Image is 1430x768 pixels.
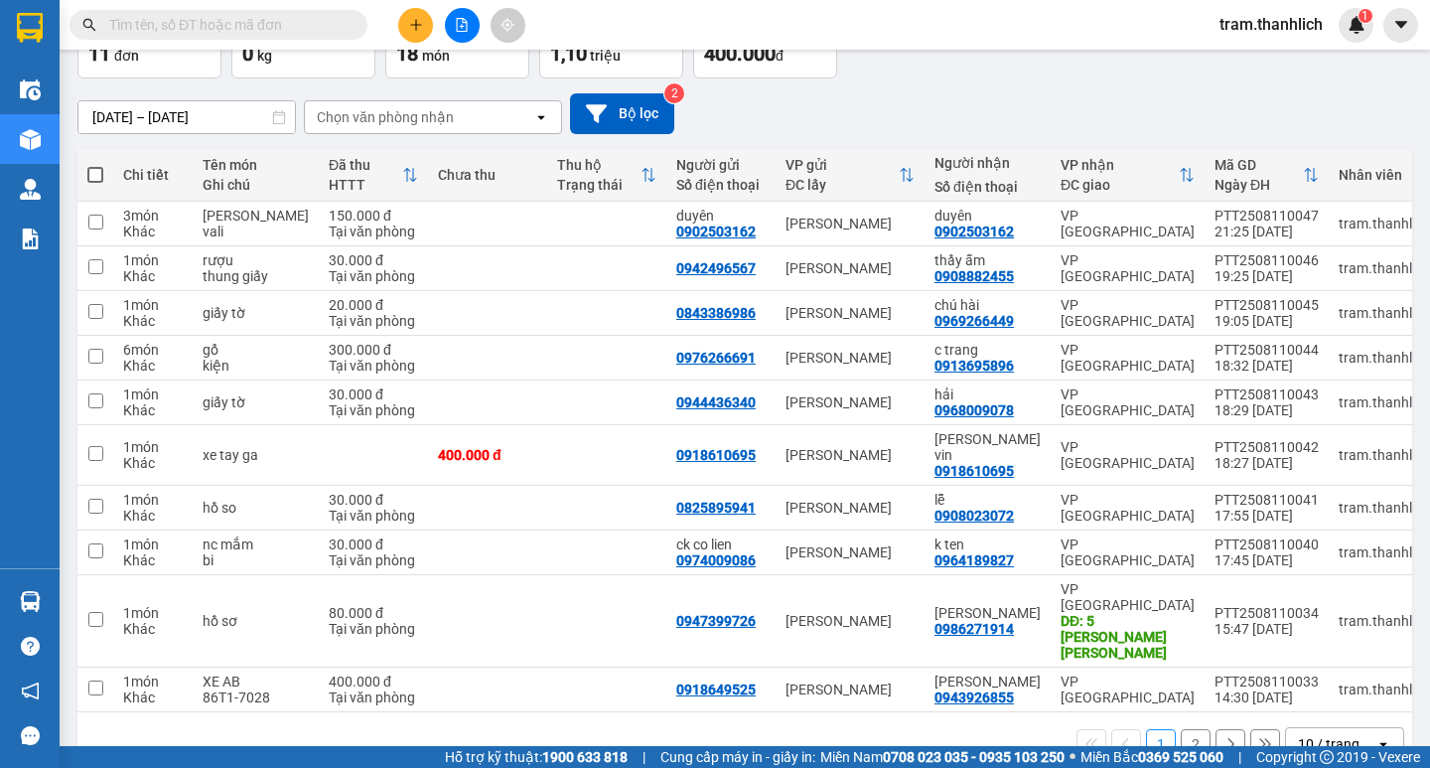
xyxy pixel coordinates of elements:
div: 0908882455 [934,268,1014,284]
span: tram.thanhlich [1204,12,1339,37]
div: duyên [934,208,1041,224]
div: rượu [203,252,309,268]
div: 1 món [123,537,183,552]
div: bi [203,552,309,568]
div: như quỳnh [934,605,1041,621]
div: [PERSON_NAME] [786,500,915,516]
span: 400.000 [704,42,776,66]
span: | [643,746,645,768]
div: Khác [123,621,183,637]
div: Khác [123,508,183,524]
div: thầy ẫm [934,252,1041,268]
img: logo-vxr [17,13,43,43]
th: Toggle SortBy [1205,149,1329,202]
div: nc mắm [203,537,309,552]
div: Tại văn phòng [329,358,418,374]
div: Tại văn phòng [329,621,418,637]
div: kiện [203,358,309,374]
div: tram.thanhlich [1339,682,1430,697]
div: Tại văn phòng [329,313,418,329]
div: Khác [123,552,183,568]
div: 0986271914 [934,621,1014,637]
div: ck co lien [676,537,766,552]
div: Tại văn phòng [329,690,418,705]
span: 1,10 [550,42,587,66]
div: Khác [123,402,183,418]
div: THÙY TRANG [934,674,1041,690]
div: giấy tờ [203,305,309,321]
span: Miền Nam [820,746,1065,768]
div: [PERSON_NAME] [786,613,915,629]
div: VP [GEOGRAPHIC_DATA] [1061,492,1195,524]
div: VP [GEOGRAPHIC_DATA] [1061,252,1195,284]
span: 1 [1361,9,1368,23]
div: PTT2508110046 [1215,252,1319,268]
div: Tại văn phòng [329,402,418,418]
div: [PERSON_NAME] [786,447,915,463]
strong: 0708 023 035 - 0935 103 250 [883,749,1065,765]
div: 19:25 [DATE] [1215,268,1319,284]
div: 15:47 [DATE] [1215,621,1319,637]
input: Tìm tên, số ĐT hoặc mã đơn [109,14,344,36]
svg: open [1375,736,1391,752]
div: [PERSON_NAME] [786,394,915,410]
div: Thu hộ [557,157,641,173]
div: 0976266691 [676,350,756,366]
div: 0942496567 [676,260,756,276]
div: 300.000 đ [329,342,418,358]
div: Khác [123,690,183,705]
span: file-add [455,18,469,32]
span: | [1238,746,1241,768]
div: [PERSON_NAME] [786,544,915,560]
div: VP [GEOGRAPHIC_DATA] [1061,342,1195,374]
div: PTT2508110047 [1215,208,1319,224]
div: [PERSON_NAME] [786,216,915,231]
div: Mã GD [1215,157,1303,173]
div: tram.thanhlich [1339,500,1430,516]
div: 30.000 đ [329,492,418,508]
div: Khác [123,358,183,374]
th: Toggle SortBy [776,149,925,202]
div: Chi tiết [123,167,183,183]
div: 0968009078 [934,402,1014,418]
div: VP [GEOGRAPHIC_DATA] [1061,208,1195,239]
div: Khác [123,268,183,284]
div: 30.000 đ [329,537,418,552]
span: 18 [396,42,418,66]
div: [PERSON_NAME] [786,682,915,697]
div: 19:05 [DATE] [1215,313,1319,329]
div: 0918610695 [934,463,1014,479]
div: PTT2508110034 [1215,605,1319,621]
div: 0974009086 [676,552,756,568]
div: duyên [676,208,766,224]
div: 17:55 [DATE] [1215,508,1319,524]
div: ĐC giao [1061,177,1179,193]
div: 1 món [123,252,183,268]
div: VP [GEOGRAPHIC_DATA] [1061,386,1195,418]
div: VP [GEOGRAPHIC_DATA] [1061,297,1195,329]
div: Người nhận [934,155,1041,171]
div: 80.000 đ [329,605,418,621]
strong: 1900 633 818 [542,749,628,765]
div: Tại văn phòng [329,268,418,284]
div: lễ [934,492,1041,508]
div: tram.thanhlich [1339,544,1430,560]
span: món [422,48,450,64]
div: 400.000 đ [329,674,418,690]
div: Khác [123,224,183,239]
div: VP [GEOGRAPHIC_DATA] [1061,674,1195,705]
button: Bộ lọc [570,93,674,134]
div: hồ sơ [203,613,309,629]
div: anh vin [934,431,1041,463]
div: 6 món [123,342,183,358]
button: caret-down [1383,8,1418,43]
div: 0969266449 [934,313,1014,329]
div: 0908023072 [934,508,1014,524]
div: tram.thanhlich [1339,305,1430,321]
span: question-circle [21,637,40,656]
span: plus [409,18,423,32]
div: Người gửi [676,157,766,173]
div: 1 món [123,674,183,690]
span: 11 [88,42,110,66]
span: Hỗ trợ kỹ thuật: [445,746,628,768]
